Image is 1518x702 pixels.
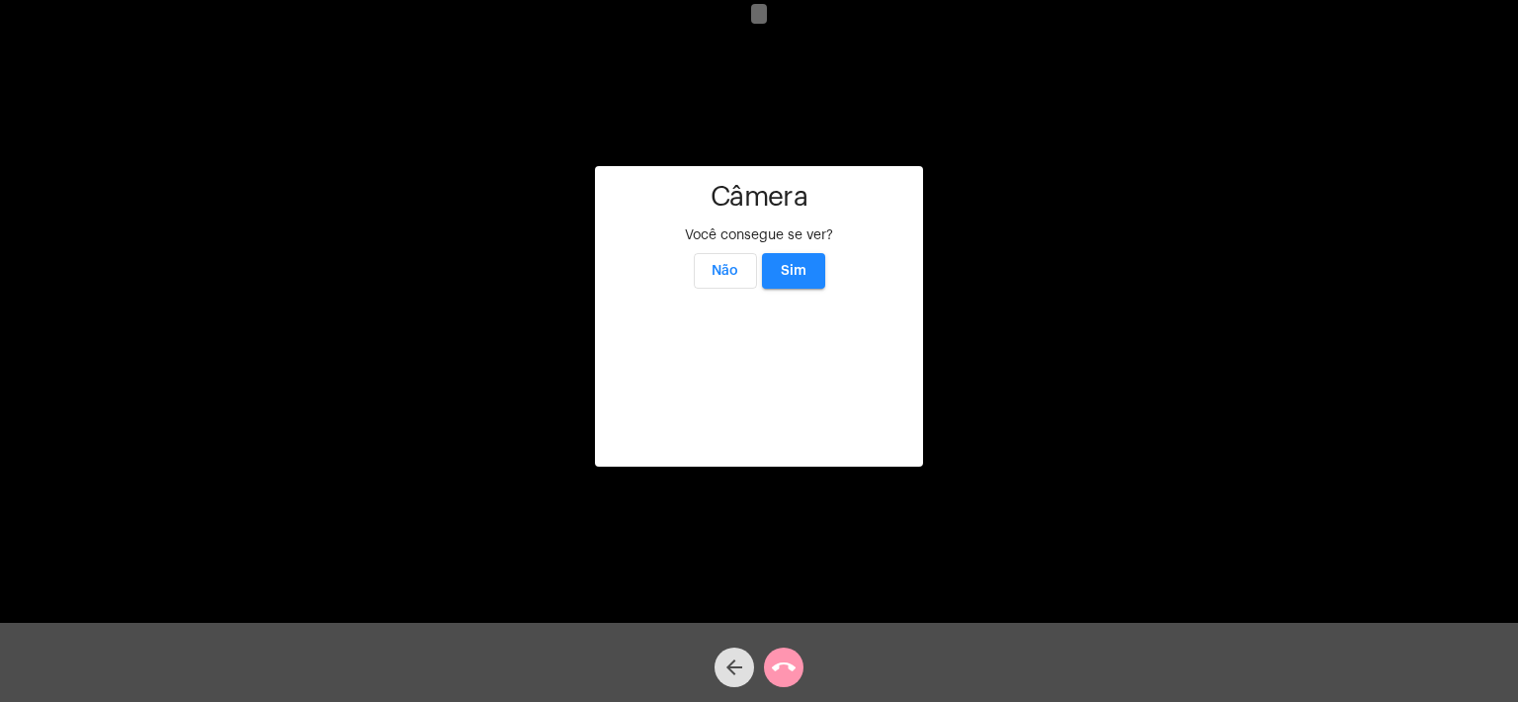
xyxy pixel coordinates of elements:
mat-icon: arrow_back [722,656,746,679]
button: Não [694,253,757,289]
span: Você consegue se ver? [685,228,833,242]
span: Não [712,264,738,278]
button: Sim [762,253,825,289]
mat-icon: call_end [772,656,796,679]
span: Sim [781,264,806,278]
h1: Câmera [611,182,907,213]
